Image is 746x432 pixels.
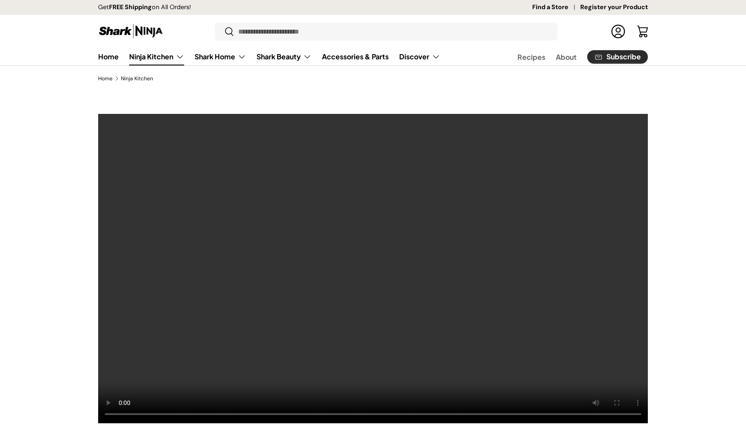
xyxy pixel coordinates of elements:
[98,23,164,40] img: Shark Ninja Philippines
[606,53,641,60] span: Subscribe
[322,48,389,65] a: Accessories & Parts
[195,48,246,65] a: Shark Home
[189,48,251,65] summary: Shark Home
[532,3,580,12] a: Find a Store
[98,76,113,81] a: Home
[496,48,648,65] nav: Secondary
[109,3,152,11] strong: FREE Shipping
[121,76,153,81] a: Ninja Kitchen
[580,3,648,12] a: Register your Product
[517,48,545,65] a: Recipes
[394,48,445,65] summary: Discover
[556,48,577,65] a: About
[124,48,189,65] summary: Ninja Kitchen
[251,48,317,65] summary: Shark Beauty
[587,50,648,64] a: Subscribe
[98,48,119,65] a: Home
[257,48,311,65] a: Shark Beauty
[98,75,648,82] nav: Breadcrumbs
[98,3,191,12] p: Get on All Orders!
[129,48,184,65] a: Ninja Kitchen
[399,48,440,65] a: Discover
[98,48,440,65] nav: Primary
